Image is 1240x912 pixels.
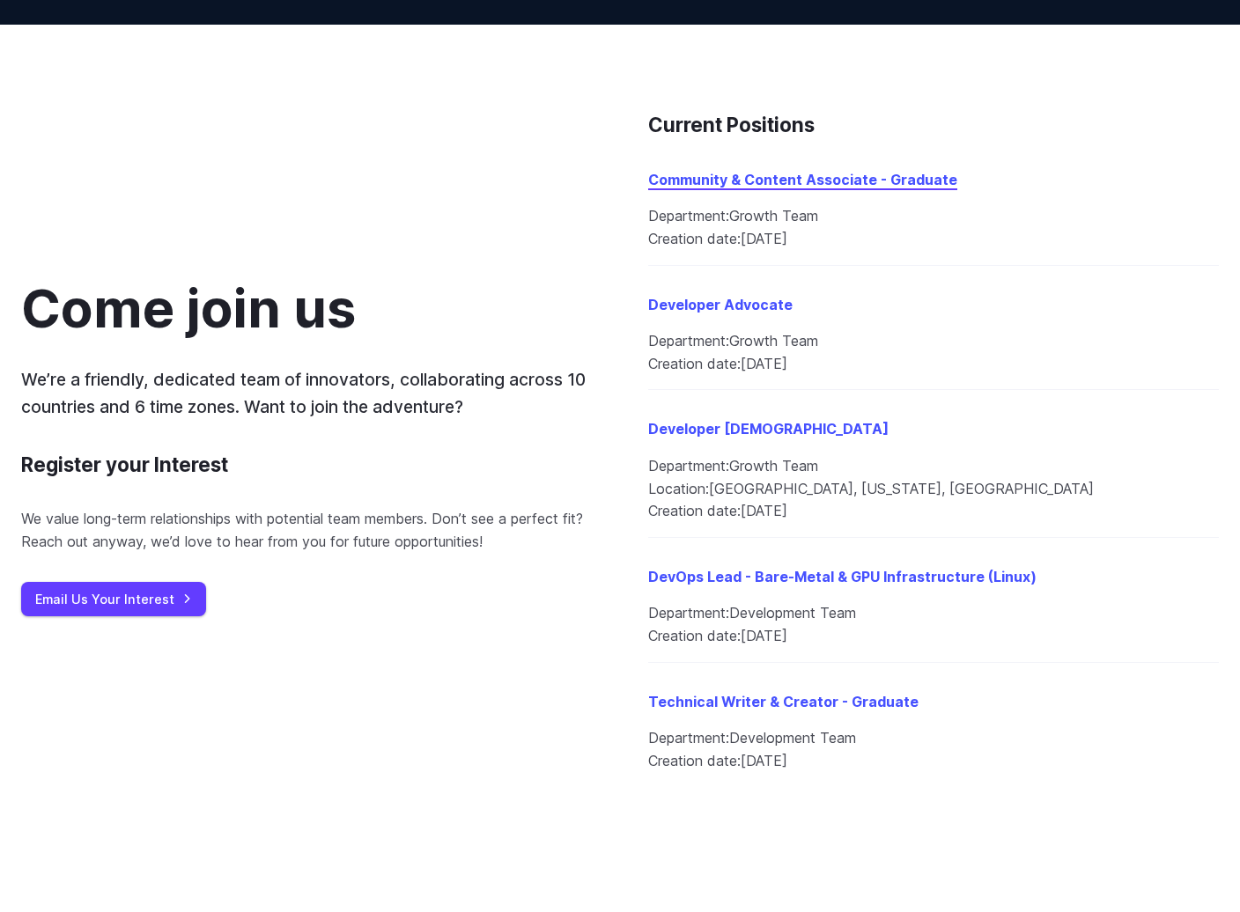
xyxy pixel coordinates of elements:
[648,752,741,769] span: Creation date:
[648,207,729,224] span: Department:
[648,205,1219,228] li: Growth Team
[648,330,1219,353] li: Growth Team
[648,480,709,497] span: Location:
[648,729,729,747] span: Department:
[648,296,793,313] a: Developer Advocate
[648,502,741,519] span: Creation date:
[21,449,228,481] h3: Register your Interest
[648,602,1219,625] li: Development Team
[21,582,206,616] a: Email Us Your Interest
[648,457,729,474] span: Department:
[21,508,592,553] p: We value long-term relationships with potential team members. Don’t see a perfect fit? Reach out ...
[648,625,1219,648] li: [DATE]
[648,750,1219,773] li: [DATE]
[648,353,1219,376] li: [DATE]
[21,280,356,339] h2: Come join us
[648,455,1219,478] li: Growth Team
[648,355,741,372] span: Creation date:
[648,230,741,247] span: Creation date:
[648,228,1219,251] li: [DATE]
[648,627,741,644] span: Creation date:
[648,420,889,438] a: Developer [DEMOGRAPHIC_DATA]
[648,171,957,188] a: Community & Content Associate - Graduate
[648,604,729,621] span: Department:
[648,500,1219,523] li: [DATE]
[648,693,919,710] a: Technical Writer & Creator - Graduate
[648,478,1219,501] li: [GEOGRAPHIC_DATA], [US_STATE], [GEOGRAPHIC_DATA]
[648,568,1037,585] a: DevOps Lead - Bare-Metal & GPU Infrastructure (Linux)
[648,727,1219,750] li: Development Team
[648,332,729,349] span: Department:
[21,366,592,420] p: We’re a friendly, dedicated team of innovators, collaborating across 10 countries and 6 time zone...
[648,109,1219,141] h3: Current Positions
